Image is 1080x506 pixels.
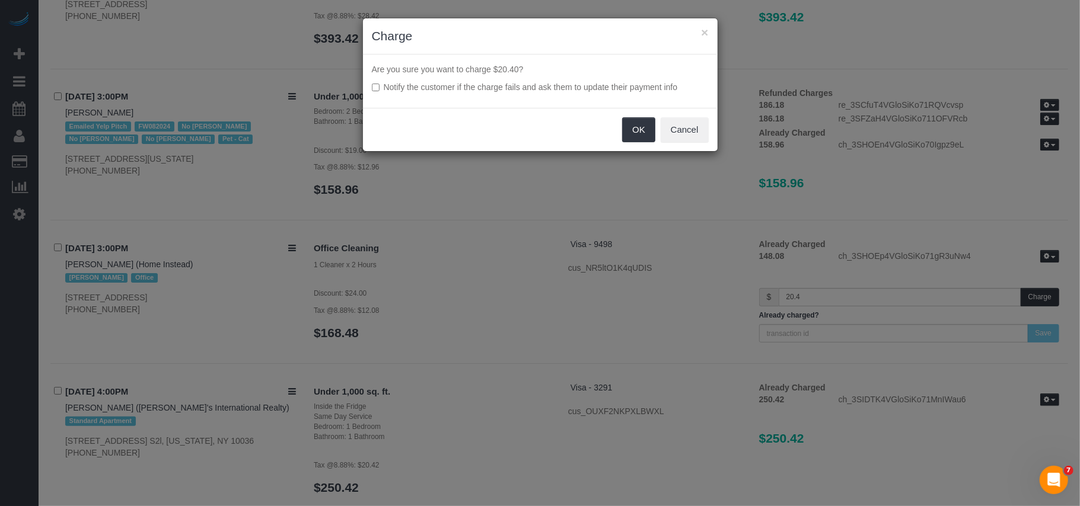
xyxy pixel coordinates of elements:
input: Notify the customer if the charge fails and ask them to update their payment info [372,84,380,91]
div: Are you sure you want to charge $20.40? [363,55,718,108]
span: 7 [1064,466,1073,475]
iframe: Intercom live chat [1040,466,1068,494]
button: OK [622,117,655,142]
label: Notify the customer if the charge fails and ask them to update their payment info [372,81,709,93]
h3: Charge [372,27,709,45]
button: × [701,26,708,39]
button: Cancel [661,117,709,142]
